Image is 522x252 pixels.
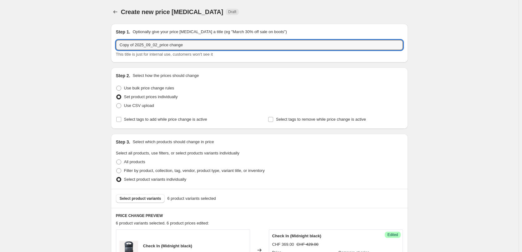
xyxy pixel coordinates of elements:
h2: Step 2. [116,73,130,79]
p: Select how the prices should change [133,73,199,79]
button: Select product variants [116,194,165,203]
span: Check In (Midnight black) [143,244,192,248]
span: This title is just for internal use, customers won't see it [116,52,213,57]
h6: PRICE CHANGE PREVIEW [116,213,403,218]
span: CHF 369.00 [272,242,294,247]
span: Select product variants [120,196,161,201]
span: Draft [228,9,236,14]
span: 6 product variants selected [167,195,216,202]
span: Set product prices individually [124,94,178,99]
h2: Step 3. [116,139,130,145]
span: Select product variants individually [124,177,186,182]
span: Create new price [MEDICAL_DATA] [121,8,223,15]
span: Check In (Midnight black) [272,234,321,238]
p: Select which products should change in price [133,139,214,145]
span: Edited [387,232,398,237]
span: 6 product variants selected. 6 product prices edited: [116,221,209,225]
input: 30% off holiday sale [116,40,403,50]
span: All products [124,159,145,164]
span: Use bulk price change rules [124,86,174,90]
span: CHF 429.00 [297,242,319,247]
button: Price change jobs [111,8,120,16]
span: Select tags to remove while price change is active [276,117,366,122]
h2: Step 1. [116,29,130,35]
span: Select all products, use filters, or select products variants individually [116,151,239,155]
span: Filter by product, collection, tag, vendor, product type, variant title, or inventory [124,168,265,173]
p: Optionally give your price [MEDICAL_DATA] a title (eg "March 30% off sale on boots") [133,29,287,35]
span: Use CSV upload [124,103,154,108]
span: Select tags to add while price change is active [124,117,207,122]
